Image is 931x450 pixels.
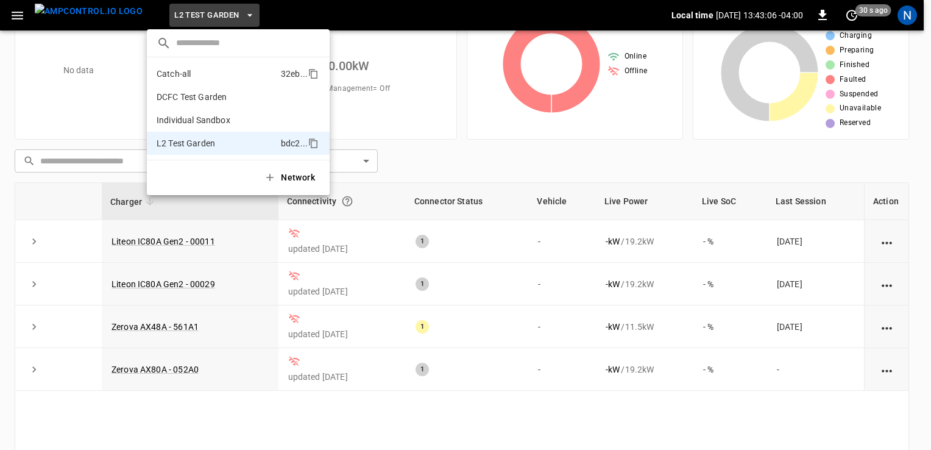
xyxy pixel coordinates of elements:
[157,114,276,126] p: Individual Sandbox
[157,91,277,103] p: DCFC Test Garden
[307,136,320,151] div: copy
[307,66,320,81] div: copy
[157,137,276,149] p: L2 Test Garden
[157,68,276,80] p: Catch-all
[257,165,325,190] button: Network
